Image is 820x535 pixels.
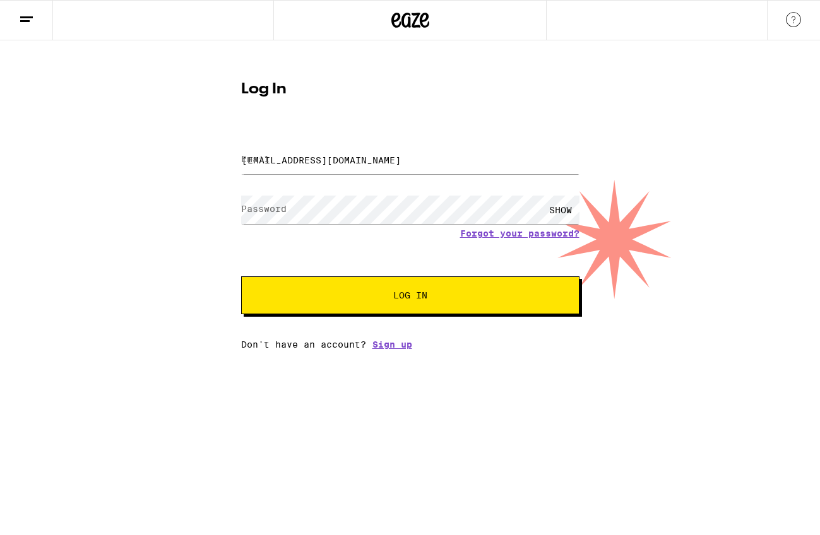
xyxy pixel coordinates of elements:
[241,276,579,314] button: Log In
[542,196,579,224] div: SHOW
[393,291,427,300] span: Log In
[241,204,287,214] label: Password
[372,339,412,350] a: Sign up
[8,9,91,19] span: Hi. Need any help?
[241,339,579,350] div: Don't have an account?
[241,154,270,164] label: Email
[460,228,579,238] a: Forgot your password?
[241,146,579,174] input: Email
[241,82,579,97] h1: Log In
